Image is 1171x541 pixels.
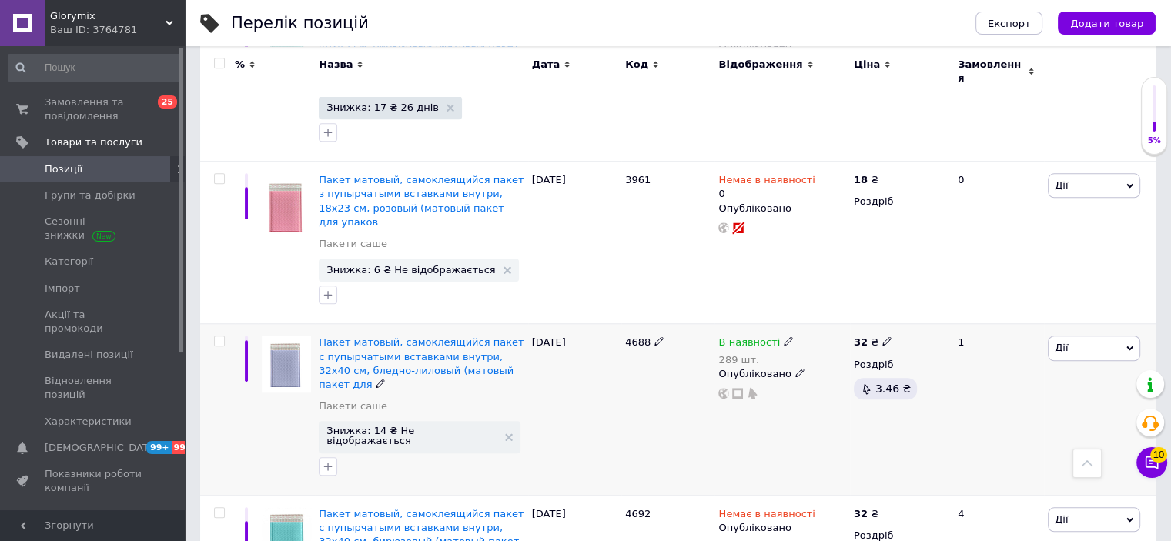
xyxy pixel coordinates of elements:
[625,174,651,185] span: 3961
[319,58,353,72] span: Назва
[1055,179,1068,191] span: Дії
[326,265,495,275] span: Знижка: 6 ₴ Не відображається
[45,374,142,402] span: Відновлення позицій
[50,9,166,23] span: Glorymix
[1055,513,1068,525] span: Дії
[1055,342,1068,353] span: Дії
[146,441,172,454] span: 99+
[1150,447,1167,463] span: 10
[45,189,136,202] span: Групи та добірки
[45,308,142,336] span: Акції та промокоди
[262,336,311,392] img: Пакет матовый, самоклеящийся пакет с пупырчатыми вставками внутри, 32х40 см, бледно-лиловый (мато...
[158,95,177,109] span: 25
[875,382,911,395] span: 3.46 ₴
[172,441,197,454] span: 99+
[1136,447,1167,478] button: Чат з покупцем10
[45,162,82,176] span: Позиції
[45,95,142,123] span: Замовлення та повідомлення
[854,508,868,519] b: 32
[326,102,439,112] span: Знижка: 17 ₴ 26 днів
[1058,12,1156,35] button: Додати товар
[958,58,1024,85] span: Замовлення
[45,441,159,455] span: [DEMOGRAPHIC_DATA]
[45,135,142,149] span: Товари та послуги
[625,336,651,348] span: 4688
[975,12,1043,35] button: Експорт
[988,18,1031,29] span: Експорт
[319,237,387,251] a: Пакети саше
[45,282,80,296] span: Імпорт
[528,324,621,495] div: [DATE]
[532,58,560,72] span: Дата
[625,58,648,72] span: Код
[262,173,311,236] img: Пакет матовый, самоклеящийся пакет з пупырчатыми вставками внутри, 18x23 см, розовый (матовый пак...
[45,415,132,429] span: Характеристики
[45,255,93,269] span: Категорії
[718,354,794,366] div: 289 шт.
[319,174,524,228] a: Пакет матовый, самоклеящийся пакет з пупырчатыми вставками внутри, 18x23 см, розовый (матовый пак...
[326,426,497,446] span: Знижка: 14 ₴ Не відображається
[718,508,815,524] span: Немає в наявності
[718,174,815,190] span: Немає в наявності
[45,507,142,535] span: Панель управління
[718,58,802,72] span: Відображення
[1142,135,1166,146] div: 5%
[319,336,524,390] a: Пакет матовый, самоклеящийся пакет с пупырчатыми вставками внутри, 32х40 см, бледно-лиловый (мато...
[625,508,651,519] span: 4692
[1070,18,1143,29] span: Додати товар
[45,467,142,495] span: Показники роботи компанії
[235,58,245,72] span: %
[45,348,133,362] span: Видалені позиції
[718,521,845,535] div: Опубліковано
[854,507,878,521] div: ₴
[319,399,387,413] a: Пакети саше
[854,358,945,372] div: Роздріб
[50,23,185,37] div: Ваш ID: 3764781
[718,367,845,381] div: Опубліковано
[854,195,945,209] div: Роздріб
[949,324,1044,495] div: 1
[231,15,369,32] div: Перелік позицій
[45,215,142,242] span: Сезонні знижки
[854,174,868,185] b: 18
[718,173,815,201] div: 0
[718,202,845,215] div: Опубліковано
[528,162,621,324] div: [DATE]
[854,58,880,72] span: Ціна
[718,336,780,352] span: В наявності
[854,173,878,187] div: ₴
[854,336,868,348] b: 32
[854,336,892,349] div: ₴
[8,54,182,82] input: Пошук
[949,162,1044,324] div: 0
